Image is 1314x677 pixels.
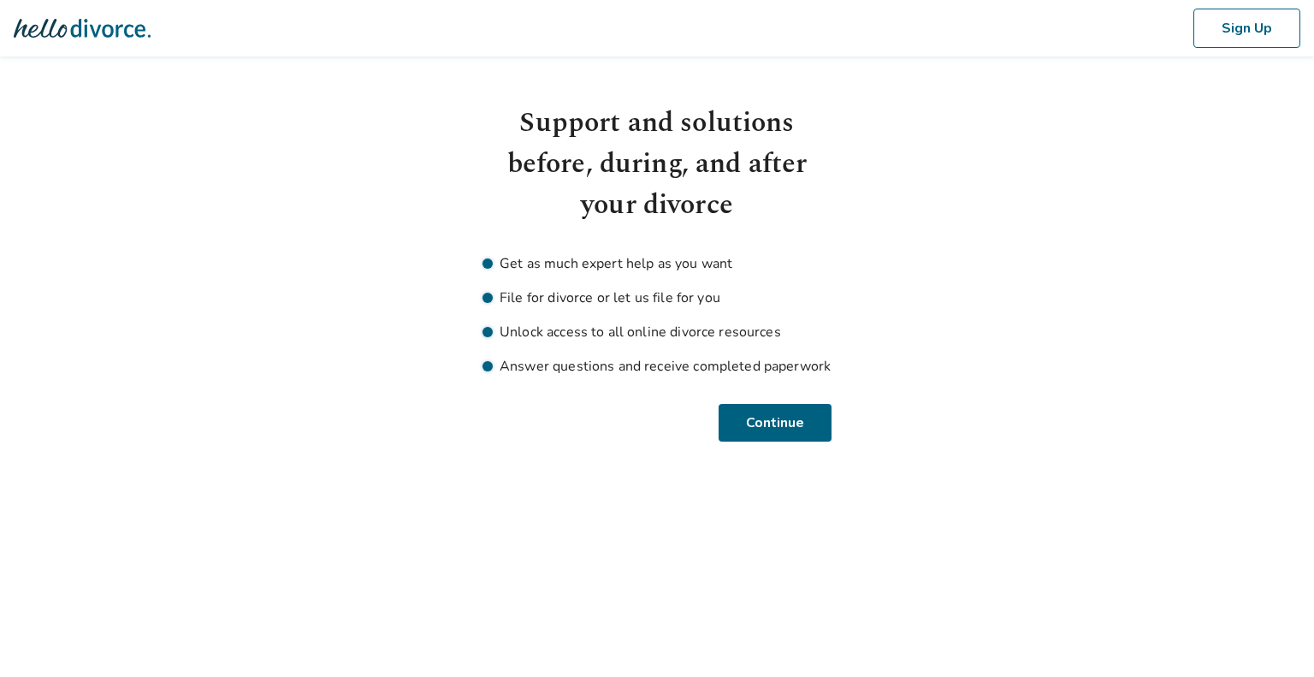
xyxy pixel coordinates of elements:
button: Continue [721,404,832,442]
li: File for divorce or let us file for you [482,288,832,308]
li: Unlock access to all online divorce resources [482,322,832,342]
button: Sign Up [1193,9,1300,48]
img: Hello Divorce Logo [14,11,151,45]
h1: Support and solutions before, during, and after your divorce [482,103,832,226]
li: Answer questions and receive completed paperwork [482,356,832,377]
li: Get as much expert help as you want [482,253,832,274]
